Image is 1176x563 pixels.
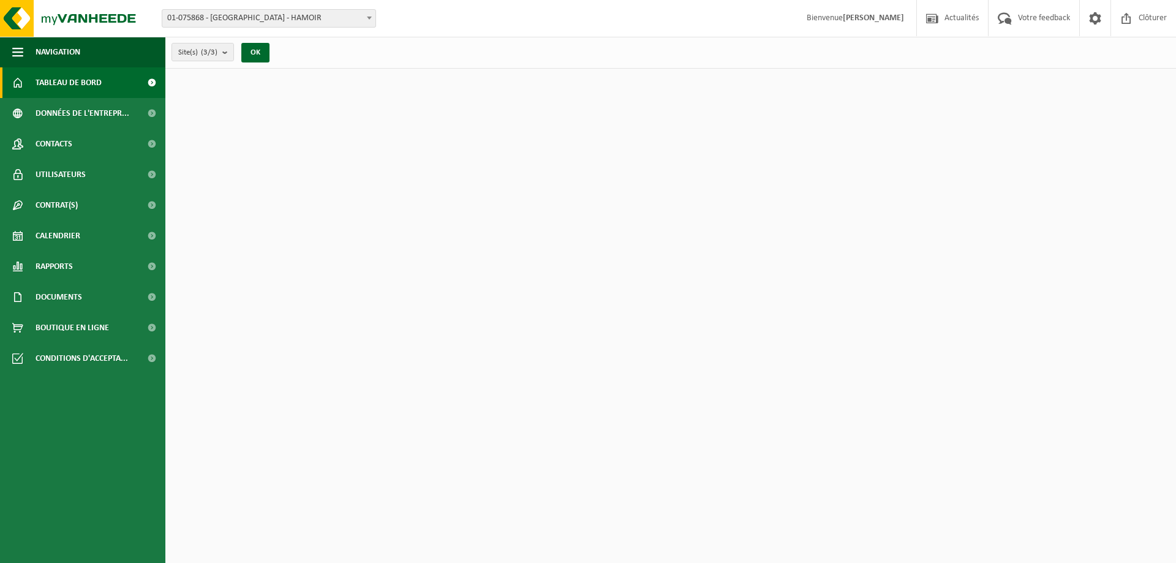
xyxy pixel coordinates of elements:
[843,13,904,23] strong: [PERSON_NAME]
[36,129,72,159] span: Contacts
[36,312,109,343] span: Boutique en ligne
[36,190,78,221] span: Contrat(s)
[241,43,269,62] button: OK
[162,10,375,27] span: 01-075868 - BELOURTHE - HAMOIR
[171,43,234,61] button: Site(s)(3/3)
[36,67,102,98] span: Tableau de bord
[36,282,82,312] span: Documents
[162,9,376,28] span: 01-075868 - BELOURTHE - HAMOIR
[36,221,80,251] span: Calendrier
[36,159,86,190] span: Utilisateurs
[201,48,217,56] count: (3/3)
[178,43,217,62] span: Site(s)
[36,37,80,67] span: Navigation
[36,98,129,129] span: Données de l'entrepr...
[36,251,73,282] span: Rapports
[36,343,128,374] span: Conditions d'accepta...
